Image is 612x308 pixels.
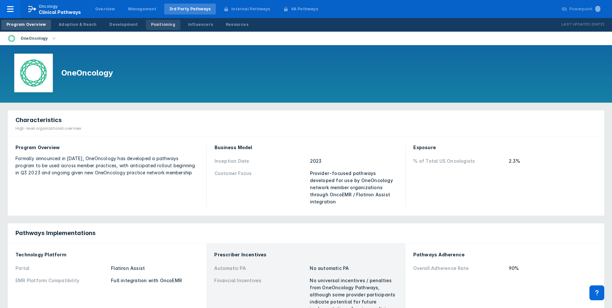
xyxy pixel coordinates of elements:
div: OneOncology [18,34,50,43]
div: Technology Platform [15,251,199,258]
div: 2023 [310,158,398,165]
img: oneoncology [8,35,15,42]
span: Pathways Implementations [15,229,95,237]
div: Overview [95,6,115,12]
div: EMR Platform Compatibility [15,277,107,284]
div: Contact Support [589,285,604,300]
div: % of Total US Oncologists [413,158,505,165]
div: Provider-focused pathways developed for use by OneOncology network member organizations through O... [310,170,398,205]
div: Resources [226,22,248,27]
div: Program Overview [15,144,199,151]
p: Oncology [39,4,58,9]
div: Inception Date [215,158,306,165]
div: Adoption & Reach [59,22,96,27]
div: Overall Adherence Rate [413,265,505,272]
div: Powerpoint [569,6,600,12]
div: VA Pathways [291,6,318,12]
img: oneoncology [19,58,48,88]
a: Adoption & Reach [54,20,102,30]
div: Program Overview [6,22,46,27]
p: [DATE] [591,21,604,28]
div: Positioning [151,22,175,27]
div: Development [109,22,138,27]
div: No automatic PA [310,265,397,272]
a: 3rd Party Pathways [164,4,216,15]
a: Resources [221,20,254,30]
span: Clinical Pathways [39,9,81,15]
div: 3rd Party Pathways [169,6,211,12]
div: Internal Pathways [231,6,270,12]
a: Overview [90,4,120,15]
div: Automatic PA [214,265,306,272]
p: Last Updated: [562,21,591,28]
div: Flatiron Assist [111,265,199,272]
div: 90% [509,265,597,272]
div: Pathways Adherence [413,251,597,258]
span: Characteristics [15,116,62,124]
div: Customer Focus [215,170,306,205]
a: Program Overview [1,20,51,30]
div: Management [128,6,156,12]
a: Development [104,20,143,30]
div: Prescriber Incentives [214,251,397,258]
a: Influencers [183,20,218,30]
a: Positioning [146,20,180,30]
div: Exposure [413,144,597,151]
div: Portal [15,265,107,272]
div: Formally announced in [DATE], OneOncology has developed a pathways program to be used across memb... [15,155,199,176]
a: Management [123,4,162,15]
div: High-level organizational overview [15,126,81,131]
div: Influencers [188,22,213,27]
div: Business Model [215,144,398,151]
div: 2.3% [509,158,597,165]
h1: OneOncology [61,68,113,78]
div: Full integration with OncoEMR [111,277,199,284]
